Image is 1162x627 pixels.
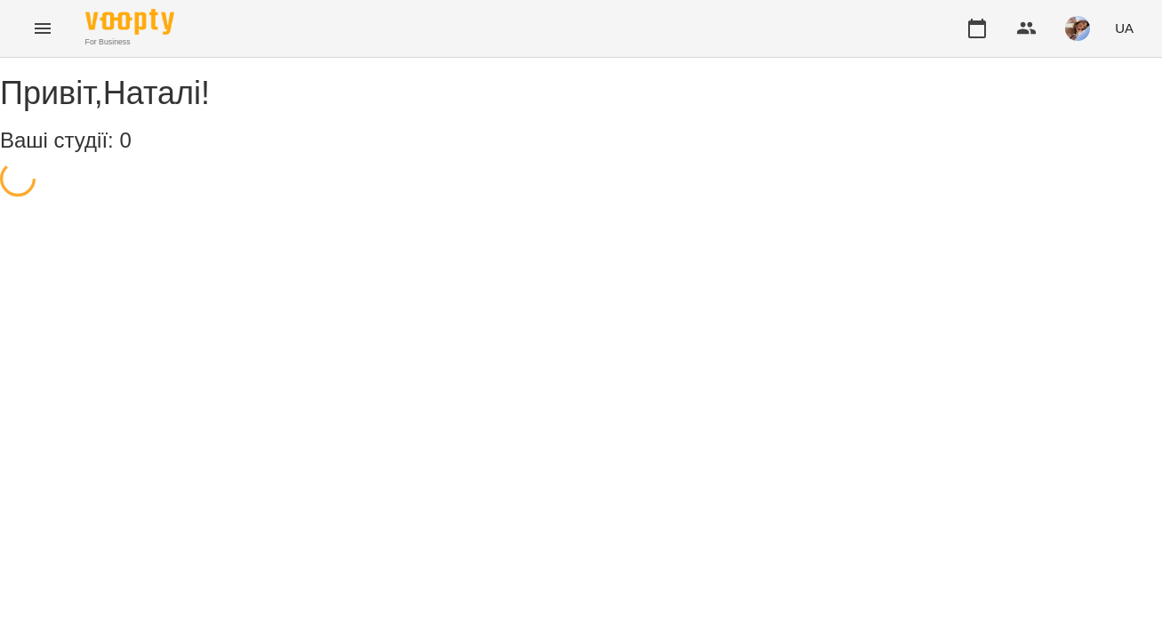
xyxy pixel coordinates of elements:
[1065,16,1090,41] img: 394bc291dafdae5dd9d4260eeb71960b.jpeg
[1108,12,1141,44] button: UA
[21,7,64,50] button: Menu
[1115,19,1134,37] span: UA
[119,128,131,152] span: 0
[85,9,174,35] img: Voopty Logo
[85,36,174,48] span: For Business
